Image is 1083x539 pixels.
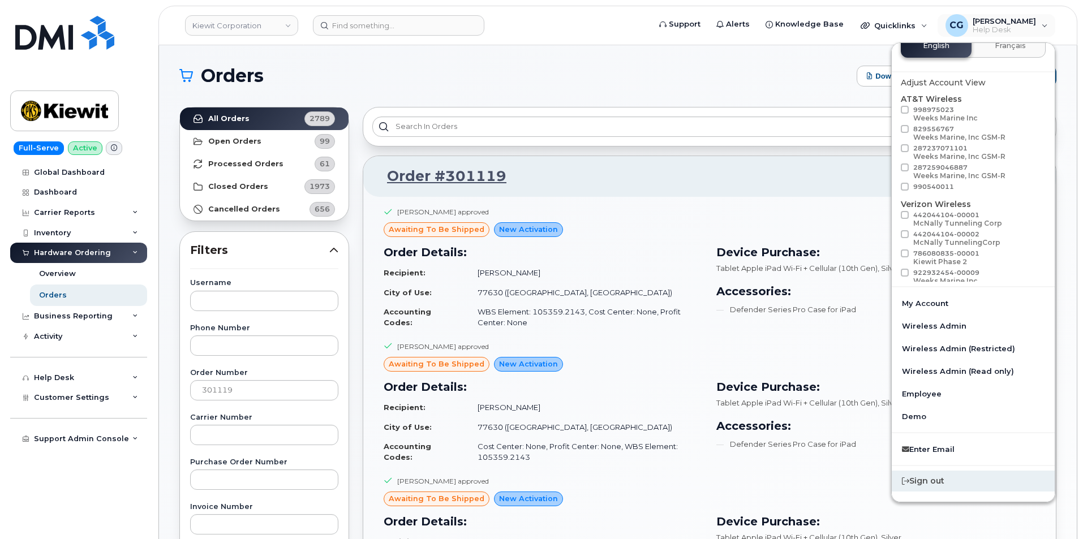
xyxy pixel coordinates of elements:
[190,279,338,287] label: Username
[716,304,1035,315] li: Defender Series Pro Case for iPad
[913,144,1005,161] span: 287237071101
[913,269,979,285] span: 922932454-00009
[716,398,878,407] span: Tablet Apple iPad Wi-Fi + Cellular (10th Gen)
[892,314,1055,337] a: Wireless Admin
[190,503,338,511] label: Invoice Number
[913,106,978,122] span: 998975023
[467,302,703,332] td: WBS Element: 105359.2143, Cost Center: None, Profit Center: None
[190,242,329,258] span: Filters
[320,158,330,169] span: 61
[320,136,330,146] span: 99
[913,171,1005,180] div: Weeks Marine, Inc GSM-R
[716,417,1035,434] h3: Accessories:
[716,283,1035,300] h3: Accessories:
[208,114,250,123] strong: All Orders
[389,359,484,369] span: awaiting to be shipped
[913,211,1002,227] span: 442044104-00001
[892,471,1055,491] div: Sign out
[384,307,431,327] strong: Accounting Codes:
[467,417,703,437] td: 77630 ([GEOGRAPHIC_DATA], [GEOGRAPHIC_DATA])
[467,283,703,303] td: 77630 ([GEOGRAPHIC_DATA], [GEOGRAPHIC_DATA])
[180,175,349,198] a: Closed Orders1973
[180,198,349,221] a: Cancelled Orders656
[201,67,264,84] span: Orders
[716,439,1035,450] li: Defender Series Pro Case for iPad
[913,133,1005,141] div: Weeks Marine, Inc GSM-R
[397,342,489,351] div: [PERSON_NAME] approved
[315,204,330,214] span: 656
[208,159,283,169] strong: Processed Orders
[995,41,1026,50] span: Français
[716,264,878,273] span: Tablet Apple iPad Wi-Fi + Cellular (10th Gen)
[892,405,1055,428] a: Demo
[397,207,489,217] div: [PERSON_NAME] approved
[913,183,954,191] span: 990540011
[892,438,1055,460] a: Enter Email
[190,325,338,332] label: Phone Number
[384,513,703,530] h3: Order Details:
[310,113,330,124] span: 2789
[913,277,979,285] div: Weeks Marine Inc
[384,378,703,395] h3: Order Details:
[913,238,1000,247] div: McNally TunnelingCorp
[913,163,1005,180] span: 287259046887
[208,205,280,214] strong: Cancelled Orders
[180,153,349,175] a: Processed Orders61
[190,414,338,421] label: Carrier Number
[913,152,1005,161] div: Weeks Marine, Inc GSM-R
[180,107,349,130] a: All Orders2789
[878,264,901,273] span: , Silver
[716,244,1035,261] h3: Device Purchase:
[384,244,703,261] h3: Order Details:
[373,166,506,187] a: Order #301119
[901,77,1046,89] div: Adjust Account View
[384,442,431,462] strong: Accounting Codes:
[190,459,338,466] label: Purchase Order Number
[901,199,1046,287] div: Verizon Wireless
[467,398,703,417] td: [PERSON_NAME]
[913,219,1002,227] div: McNally Tunneling Corp
[180,130,349,153] a: Open Orders99
[716,513,1035,530] h3: Device Purchase:
[384,403,426,412] strong: Recipient:
[913,125,1005,141] span: 829556767
[467,263,703,283] td: [PERSON_NAME]
[716,378,1035,395] h3: Device Purchase:
[190,369,338,377] label: Order Number
[892,337,1055,360] a: Wireless Admin (Restricted)
[901,93,1046,194] div: AT&T Wireless
[913,230,1000,247] span: 442044104-00002
[892,292,1055,314] a: My Account
[892,360,1055,382] a: Wireless Admin (Read only)
[913,114,978,122] div: Weeks Marine Inc
[208,137,261,146] strong: Open Orders
[208,182,268,191] strong: Closed Orders
[1034,490,1075,531] iframe: Messenger Launcher
[913,249,979,266] span: 786080835-00001
[384,288,432,297] strong: City of Use:
[892,382,1055,405] a: Employee
[467,437,703,467] td: Cost Center: None, Profit Center: None, WBS Element: 105359.2143
[310,181,330,192] span: 1973
[372,117,1047,137] input: Search in orders
[384,422,432,432] strong: City of Use:
[397,476,489,486] div: [PERSON_NAME] approved
[384,268,426,277] strong: Recipient:
[857,66,968,87] button: Download Excel Report
[913,257,979,266] div: Kiewit Phase 2
[878,398,901,407] span: , Silver
[389,493,484,504] span: awaiting to be shipped
[499,493,558,504] span: New Activation
[499,224,558,235] span: New Activation
[499,359,558,369] span: New Activation
[389,224,484,235] span: awaiting to be shipped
